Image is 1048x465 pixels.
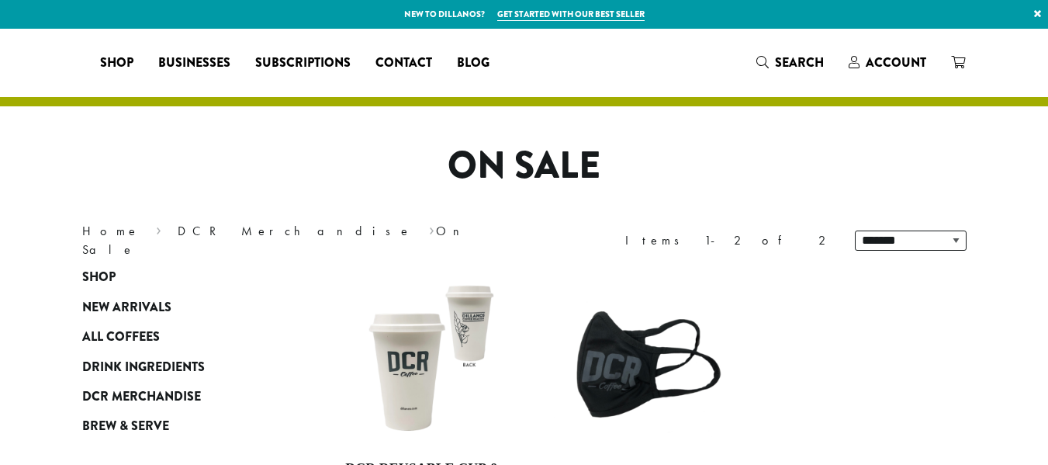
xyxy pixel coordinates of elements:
[82,387,201,407] span: DCR Merchandise
[82,417,169,436] span: Brew & Serve
[429,217,434,241] span: ›
[82,352,268,381] a: Drink Ingredients
[82,262,268,292] a: Shop
[775,54,824,71] span: Search
[156,217,161,241] span: ›
[82,298,171,318] span: New Arrivals
[625,231,832,250] div: Items 1-2 of 2
[457,54,489,73] span: Blog
[497,8,645,21] a: Get started with our best seller
[82,293,268,322] a: New Arrivals
[744,50,836,75] a: Search
[551,270,729,449] img: Mask_WhiteBackground-300x300.png
[82,223,140,239] a: Home
[178,223,412,239] a: DCR Merchandise
[82,382,268,411] a: DCR Merchandise
[82,328,160,347] span: All Coffees
[100,54,133,73] span: Shop
[375,54,432,73] span: Contact
[71,144,978,189] h1: On Sale
[82,222,501,259] nav: Breadcrumb
[82,322,268,352] a: All Coffees
[88,50,146,75] a: Shop
[82,411,268,441] a: Brew & Serve
[82,268,116,287] span: Shop
[334,270,512,449] img: LO1212.01.png
[82,358,205,377] span: Drink Ingredients
[158,54,230,73] span: Businesses
[255,54,351,73] span: Subscriptions
[866,54,926,71] span: Account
